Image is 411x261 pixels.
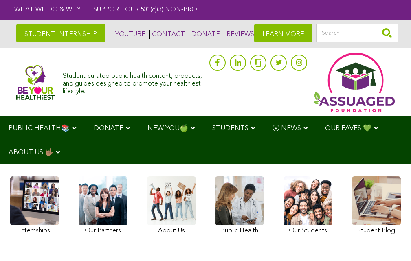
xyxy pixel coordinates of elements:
[313,53,395,112] img: Assuaged App
[94,125,123,132] span: DONATE
[254,24,312,42] a: LEARN MORE
[147,125,188,132] span: NEW YOU🍏
[16,65,55,100] img: Assuaged
[370,222,411,261] iframe: Chat Widget
[189,30,220,39] a: DONATE
[273,125,301,132] span: Ⓥ NEWS
[149,30,185,39] a: CONTACT
[63,68,205,96] div: Student-curated public health content, products, and guides designed to promote your healthiest l...
[212,125,248,132] span: STUDENTS
[325,125,371,132] span: OUR FAVES 💚
[9,149,53,156] span: ABOUT US 🤟🏽
[9,125,70,132] span: PUBLIC HEALTH📚
[113,30,145,39] a: YOUTUBE
[224,30,254,39] a: REVIEWS
[316,24,398,42] input: Search
[16,24,105,42] a: STUDENT INTERNSHIP
[255,59,261,67] img: glassdoor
